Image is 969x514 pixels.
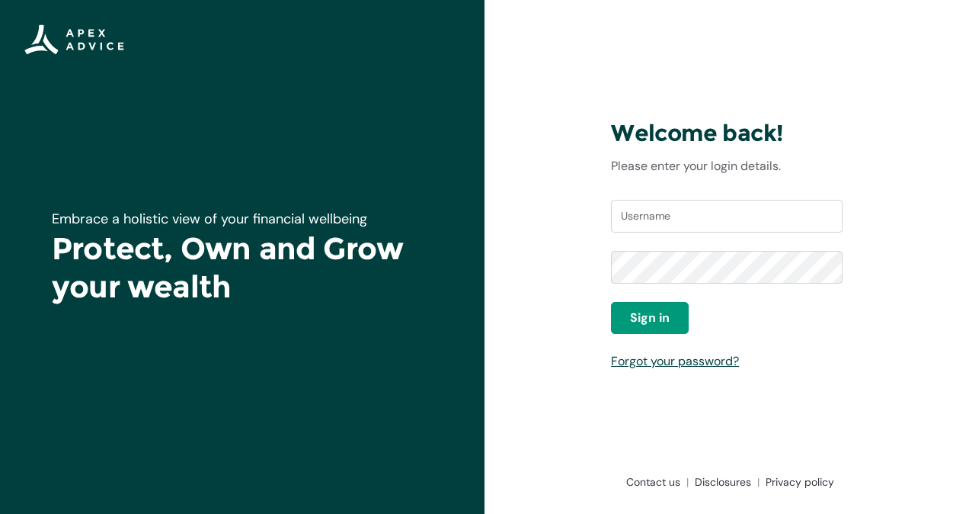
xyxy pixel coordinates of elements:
a: Contact us [620,474,689,490]
p: Please enter your login details. [611,157,843,175]
h1: Protect, Own and Grow your wealth [52,230,433,306]
a: Forgot your password? [611,353,739,369]
a: Privacy policy [760,474,834,490]
span: Embrace a holistic view of your financial wellbeing [52,210,367,228]
h3: Welcome back! [611,119,843,148]
a: Disclosures [689,474,760,490]
span: Sign in [630,309,670,327]
input: Username [611,200,843,233]
img: Apex Advice Group [24,24,124,55]
button: Sign in [611,302,689,334]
